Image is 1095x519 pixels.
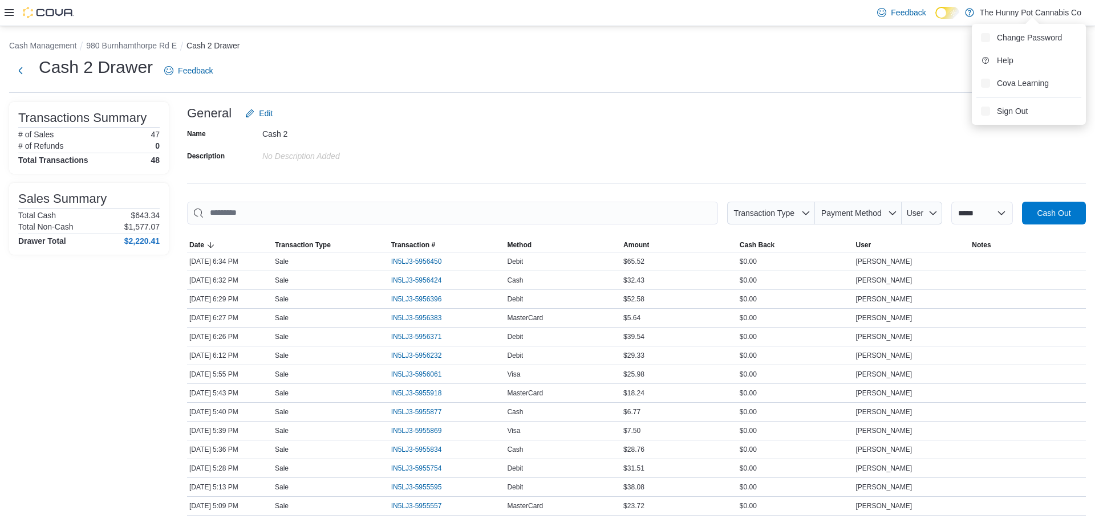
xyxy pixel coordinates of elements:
span: $18.24 [623,389,644,398]
div: [DATE] 6:32 PM [187,273,273,287]
span: $31.51 [623,464,644,473]
div: No Description added [262,147,415,161]
button: IN5LJ3-5955754 [391,461,453,475]
span: IN5LJ3-5955877 [391,407,442,416]
div: [DATE] 5:40 PM [187,405,273,419]
span: Sign Out [997,105,1028,117]
span: Feedback [891,7,926,18]
span: Method [507,240,532,250]
span: IN5LJ3-5955834 [391,445,442,454]
p: Sale [275,445,289,454]
span: MasterCard [507,389,543,398]
span: [PERSON_NAME] [856,407,912,416]
span: [PERSON_NAME] [856,295,912,304]
span: $28.76 [623,445,644,454]
div: [DATE] 6:27 PM [187,311,273,325]
div: [DATE] 5:09 PM [187,499,273,513]
span: User [907,209,924,218]
span: Debit [507,351,523,360]
button: IN5LJ3-5955557 [391,499,453,513]
span: IN5LJ3-5955557 [391,501,442,510]
div: $0.00 [737,311,854,325]
button: Notes [970,238,1086,252]
span: Transaction Type [275,240,331,250]
button: Sign Out [976,102,1081,120]
span: Debit [507,464,523,473]
button: IN5LJ3-5955834 [391,443,453,456]
div: $0.00 [737,255,854,268]
span: Debit [507,332,523,341]
button: Cova Learning [976,74,1081,92]
button: IN5LJ3-5956396 [391,292,453,306]
label: Name [187,129,206,138]
h6: # of Sales [18,130,54,139]
button: Help [976,51,1081,70]
span: Cova Learning [997,77,1049,89]
button: Method [505,238,621,252]
span: [PERSON_NAME] [856,351,912,360]
span: $6.77 [623,407,640,416]
span: IN5LJ3-5955869 [391,426,442,435]
button: Transaction Type [273,238,389,252]
span: IN5LJ3-5956396 [391,295,442,304]
span: Payment Method [821,209,882,218]
h4: Drawer Total [18,236,66,246]
div: [DATE] 5:13 PM [187,480,273,494]
p: Sale [275,389,289,398]
span: Cash [507,276,523,285]
p: Sale [275,464,289,473]
p: Sale [275,332,289,341]
span: $38.08 [623,483,644,492]
h4: Total Transactions [18,156,88,165]
p: Sale [275,276,289,285]
span: Edit [259,108,273,119]
span: Feedback [178,65,213,76]
span: IN5LJ3-5956061 [391,370,442,379]
div: $0.00 [737,386,854,400]
p: Sale [275,295,289,304]
span: $39.54 [623,332,644,341]
span: Notes [972,240,991,250]
a: Feedback [160,59,217,82]
span: IN5LJ3-5956371 [391,332,442,341]
p: Sale [275,351,289,360]
span: $23.72 [623,501,644,510]
button: Cash Management [9,41,76,50]
button: IN5LJ3-5956424 [391,273,453,287]
span: IN5LJ3-5956383 [391,313,442,322]
p: $1,577.07 [124,222,160,231]
span: [PERSON_NAME] [856,464,912,473]
h6: Total Non-Cash [18,222,74,231]
p: The Hunny Pot Cannabis Co [980,6,1081,19]
p: Sale [275,370,289,379]
div: [DATE] 6:29 PM [187,292,273,306]
a: Feedback [873,1,930,24]
button: Change Password [976,28,1081,47]
span: Change Password [997,32,1062,43]
div: [DATE] 5:43 PM [187,386,273,400]
div: $0.00 [737,499,854,513]
h4: 48 [151,156,160,165]
h4: $2,220.41 [124,236,160,246]
input: This is a search bar. As you type, the results lower in the page will automatically filter. [187,202,718,224]
h3: Transactions Summary [18,111,147,125]
div: $0.00 [737,480,854,494]
div: $0.00 [737,330,854,344]
button: Edit [241,102,277,125]
h1: Cash 2 Drawer [39,56,153,79]
span: Help [997,55,1013,66]
span: Cash Back [740,240,774,250]
div: [DATE] 5:36 PM [187,443,273,456]
input: Dark Mode [935,7,959,19]
h6: Total Cash [18,211,56,220]
div: $0.00 [737,461,854,475]
span: $65.52 [623,257,644,266]
button: IN5LJ3-5956371 [391,330,453,344]
nav: An example of EuiBreadcrumbs [9,40,1086,54]
span: Cash Out [1037,207,1070,219]
div: $0.00 [737,273,854,287]
button: Next [9,59,32,82]
button: Date [187,238,273,252]
button: IN5LJ3-5955877 [391,405,453,419]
